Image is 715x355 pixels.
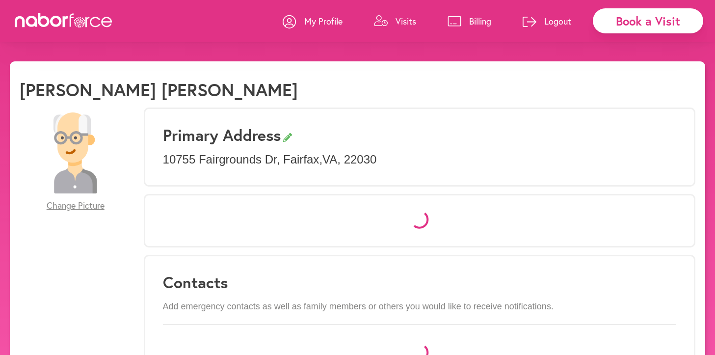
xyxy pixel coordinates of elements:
[374,6,416,36] a: Visits
[163,301,676,312] p: Add emergency contacts as well as family members or others you would like to receive notifications.
[283,6,343,36] a: My Profile
[396,15,416,27] p: Visits
[304,15,343,27] p: My Profile
[163,273,676,292] h3: Contacts
[163,153,676,167] p: 10755 Fairgrounds Dr , Fairfax , VA , 22030
[593,8,703,33] div: Book a Visit
[469,15,491,27] p: Billing
[163,126,676,144] h3: Primary Address
[448,6,491,36] a: Billing
[523,6,571,36] a: Logout
[544,15,571,27] p: Logout
[47,200,105,211] span: Change Picture
[35,112,116,193] img: 28479a6084c73c1d882b58007db4b51f.png
[20,79,298,100] h1: [PERSON_NAME] [PERSON_NAME]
